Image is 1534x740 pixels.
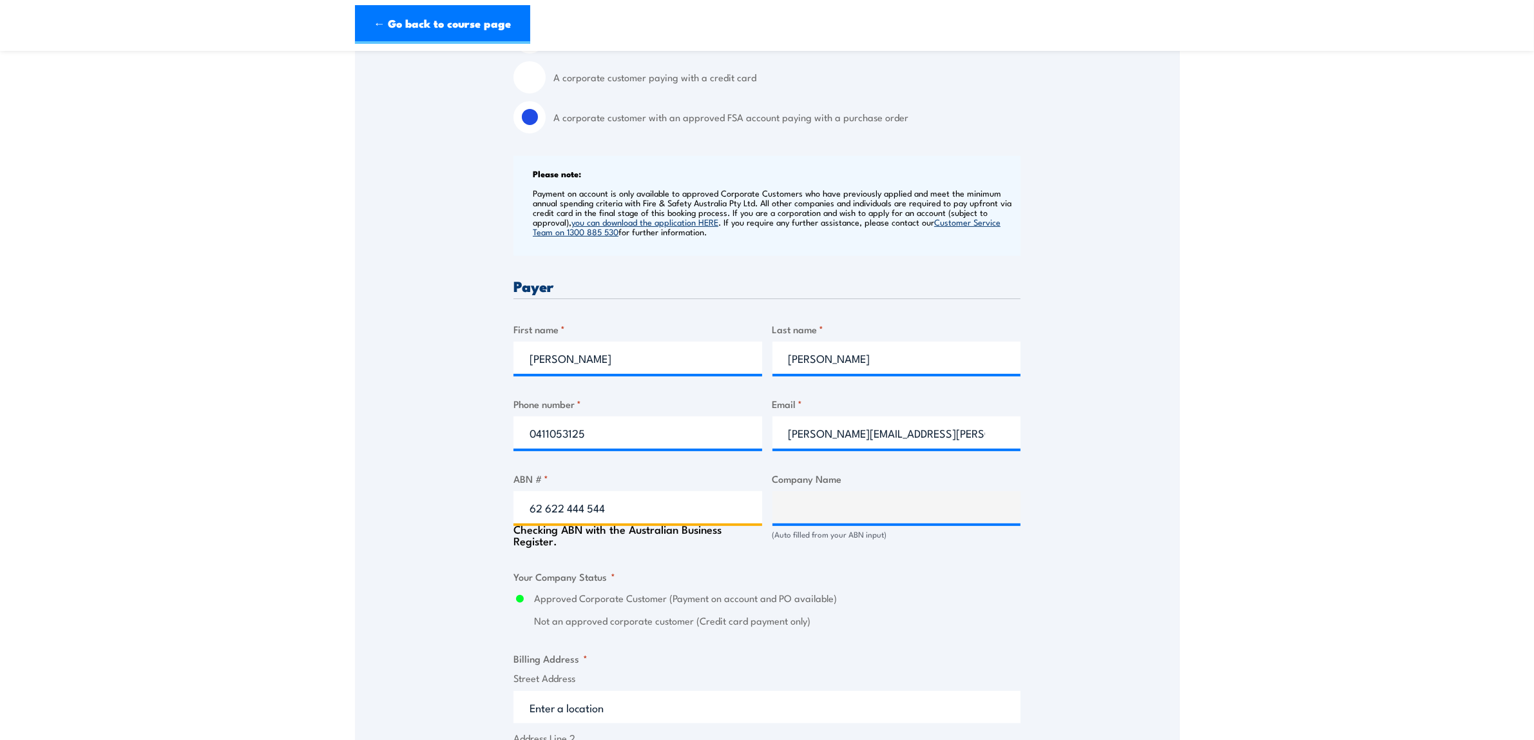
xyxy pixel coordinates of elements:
[513,671,1021,686] label: Street Address
[513,651,588,666] legend: Billing Address
[513,691,1021,723] input: Enter a location
[534,591,1021,606] label: Approved Corporate Customer (Payment on account and PO available)
[553,61,1021,93] label: A corporate customer paying with a credit card
[772,529,1021,541] div: (Auto filled from your ABN input)
[772,471,1021,486] label: Company Name
[513,523,762,547] div: Checking ABN with the Australian Business Register.
[533,188,1017,237] p: Payment on account is only available to approved Corporate Customers who have previously applied ...
[772,322,1021,336] label: Last name
[533,216,1001,237] a: Customer Service Team on 1300 885 530
[355,5,530,44] a: ← Go back to course page
[513,396,762,411] label: Phone number
[513,322,762,336] label: First name
[553,101,1021,133] label: A corporate customer with an approved FSA account paying with a purchase order
[513,569,615,584] legend: Your Company Status
[533,167,581,180] b: Please note:
[513,278,1021,293] h3: Payer
[571,216,718,228] a: you can download the application HERE
[772,396,1021,411] label: Email
[513,471,762,486] label: ABN #
[534,614,1021,628] label: Not an approved corporate customer (Credit card payment only)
